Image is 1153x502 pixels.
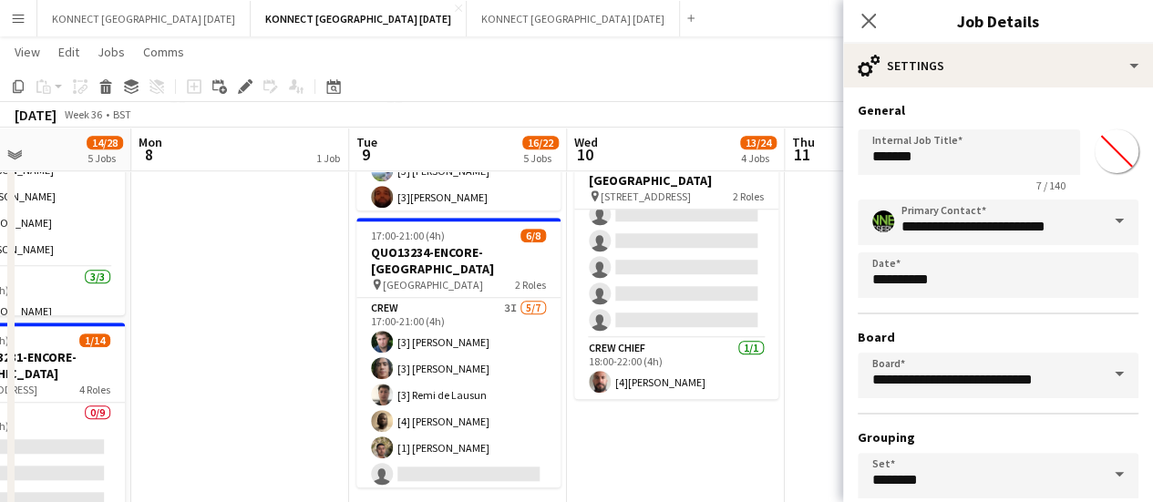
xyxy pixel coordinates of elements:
[90,40,132,64] a: Jobs
[858,329,1138,345] h3: Board
[356,218,561,487] app-job-card: 17:00-21:00 (4h)6/8QUO13234-ENCORE-[GEOGRAPHIC_DATA] [GEOGRAPHIC_DATA]2 RolesCrew3I5/717:00-21:00...
[98,44,125,60] span: Jobs
[574,134,598,150] span: Wed
[574,156,778,189] h3: IN QUOTE13231-ENCORE-[GEOGRAPHIC_DATA]
[251,1,467,36] button: KONNECT [GEOGRAPHIC_DATA] [DATE]
[858,102,1138,118] h3: General
[371,229,445,242] span: 17:00-21:00 (4h)
[574,338,778,400] app-card-role: Crew Chief1/118:00-22:00 (4h)[4][PERSON_NAME]
[354,144,377,165] span: 9
[467,1,680,36] button: KONNECT [GEOGRAPHIC_DATA] [DATE]
[15,106,57,124] div: [DATE]
[139,134,162,150] span: Mon
[601,190,691,203] span: [STREET_ADDRESS]
[356,21,561,347] app-card-role: Crew2I9/1117:00-01:00 (8h)[4][PERSON_NAME][3][PERSON_NAME][4][PERSON_NAME][4] [PERSON_NAME][3] [P...
[858,429,1138,446] h3: Grouping
[51,40,87,64] a: Edit
[843,9,1153,33] h3: Job Details
[7,40,47,64] a: View
[87,136,123,149] span: 14/28
[733,190,764,203] span: 2 Roles
[843,44,1153,87] div: Settings
[316,151,340,165] div: 1 Job
[79,383,110,396] span: 4 Roles
[1022,179,1080,192] span: 7 / 140
[571,144,598,165] span: 10
[520,229,546,242] span: 6/8
[143,44,184,60] span: Comms
[136,144,162,165] span: 8
[792,134,815,150] span: Thu
[515,278,546,292] span: 2 Roles
[58,44,79,60] span: Edit
[113,108,131,121] div: BST
[383,278,483,292] span: [GEOGRAPHIC_DATA]
[136,40,191,64] a: Comms
[740,136,777,149] span: 13/24
[15,44,40,60] span: View
[60,108,106,121] span: Week 36
[741,151,776,165] div: 4 Jobs
[522,136,559,149] span: 16/22
[356,244,561,277] h3: QUO13234-ENCORE-[GEOGRAPHIC_DATA]
[88,151,122,165] div: 5 Jobs
[789,144,815,165] span: 11
[356,134,377,150] span: Tue
[523,151,558,165] div: 5 Jobs
[574,129,778,399] app-job-card: 18:00-22:00 (4h)1/10IN QUOTE13231-ENCORE-[GEOGRAPHIC_DATA] [STREET_ADDRESS]2 Roles Crew Chief1/11...
[79,333,110,347] span: 1/14
[37,1,251,36] button: KONNECT [GEOGRAPHIC_DATA] [DATE]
